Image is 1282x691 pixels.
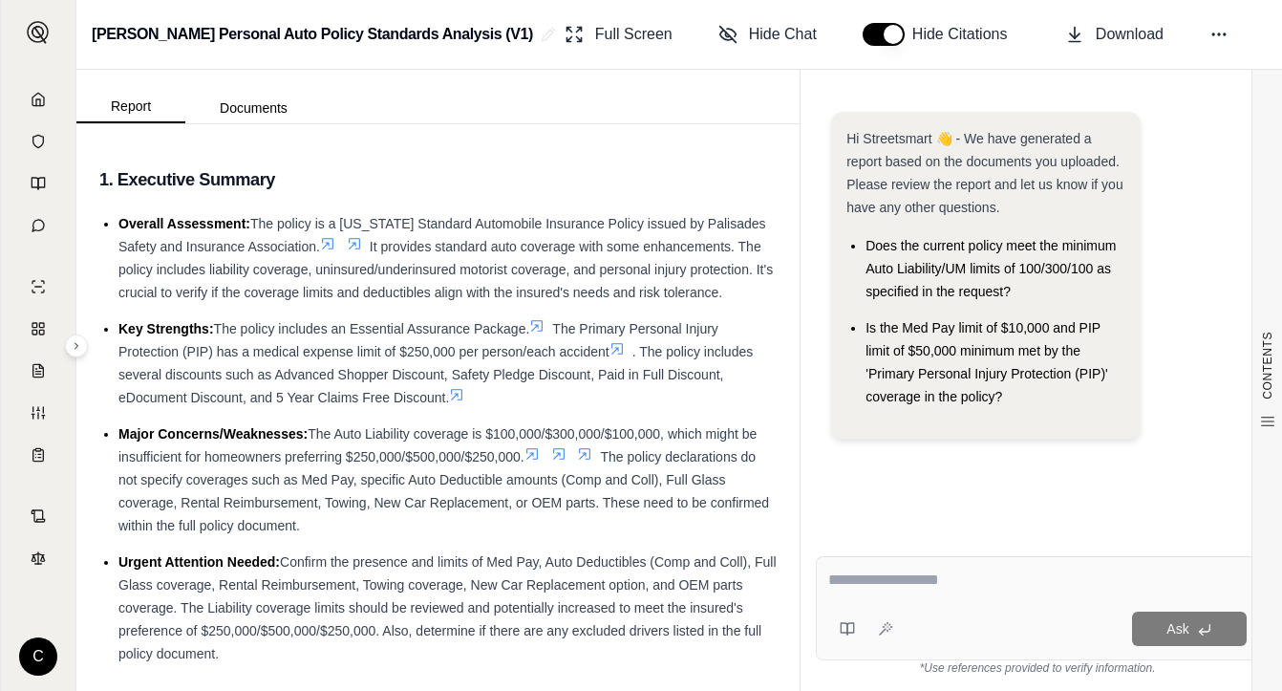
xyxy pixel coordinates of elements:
[816,660,1259,676] div: *Use references provided to verify information.
[865,320,1108,404] span: Is the Med Pay limit of $10,000 and PIP limit of $50,000 minimum met by the 'Primary Personal Inj...
[846,131,1123,215] span: Hi Streetsmart 👋 - We have generated a report based on the documents you uploaded. Please review ...
[118,344,753,405] span: . The policy includes several discounts such as Advanced Shopper Discount, Safety Pledge Discount...
[12,206,64,245] a: Chat
[557,15,680,54] button: Full Screen
[1260,332,1275,399] span: CONTENTS
[118,554,777,661] span: Confirm the presence and limits of Med Pay, Auto Deductibles (Comp and Coll), Full Glass coverage...
[12,394,64,432] a: Custom Report
[92,17,533,52] h2: [PERSON_NAME] Personal Auto Policy Standards Analysis (V1)
[76,91,185,123] button: Report
[12,268,64,306] a: Single Policy
[1058,15,1171,54] button: Download
[19,637,57,676] div: C
[1132,612,1247,646] button: Ask
[1166,621,1188,637] span: Ask
[12,352,64,390] a: Claim Coverage
[65,335,88,357] button: Expand sidebar
[12,310,64,348] a: Policy Comparisons
[118,554,280,570] span: Urgent Attention Needed:
[12,436,64,474] a: Coverage Table
[118,426,757,464] span: The Auto Liability coverage is $100,000/$300,000/$100,000, which might be insufficient for homeow...
[12,80,64,119] a: Home
[118,216,766,254] span: The policy is a [US_STATE] Standard Automobile Insurance Policy issued by Palisades Safety and In...
[12,164,64,203] a: Prompt Library
[99,162,777,197] h3: 1. Executive Summary
[12,497,64,535] a: Contract Analysis
[711,15,824,54] button: Hide Chat
[118,239,773,300] span: It provides standard auto coverage with some enhancements. The policy includes liability coverage...
[595,23,673,46] span: Full Screen
[12,539,64,577] a: Legal Search Engine
[214,321,530,336] span: The policy includes an Essential Assurance Package.
[118,216,250,231] span: Overall Assessment:
[185,93,322,123] button: Documents
[19,13,57,52] button: Expand sidebar
[1096,23,1164,46] span: Download
[118,426,308,442] span: Major Concerns/Weaknesses:
[865,238,1116,299] span: Does the current policy meet the minimum Auto Liability/UM limits of 100/300/100 as specified in ...
[27,21,50,44] img: Expand sidebar
[118,321,214,336] span: Key Strengths:
[12,122,64,161] a: Documents Vault
[749,23,817,46] span: Hide Chat
[912,23,1019,46] span: Hide Citations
